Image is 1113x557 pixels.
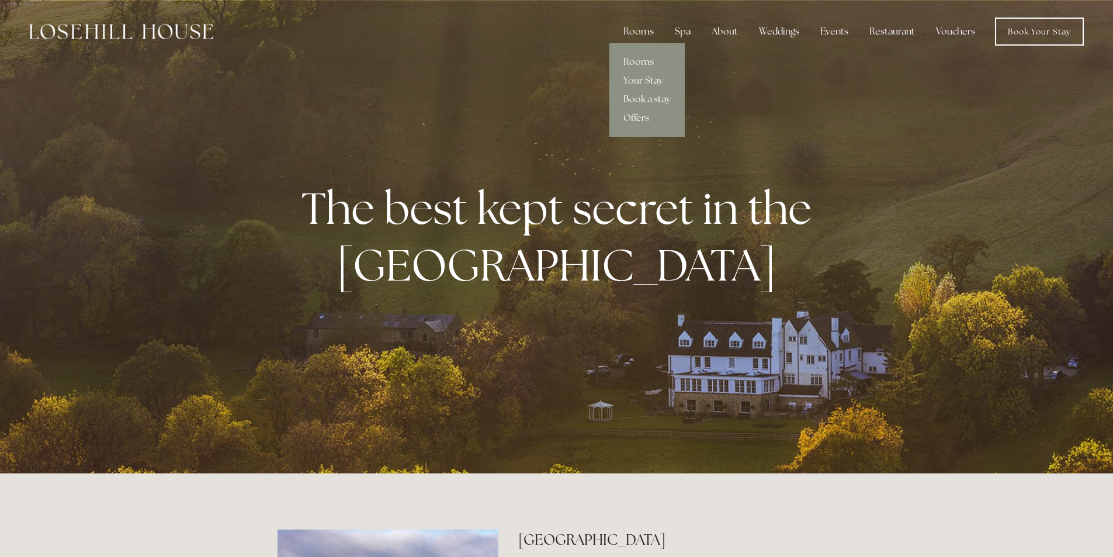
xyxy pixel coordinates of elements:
a: Vouchers [927,20,984,43]
h2: [GEOGRAPHIC_DATA] [518,530,835,550]
div: Events [811,20,858,43]
div: About [702,20,747,43]
div: Spa [665,20,700,43]
a: Rooms [609,53,685,71]
a: Offers [609,109,685,127]
a: Your Stay [609,71,685,90]
div: Rooms [614,20,663,43]
div: Weddings [750,20,809,43]
img: Losehill House [29,24,213,39]
strong: The best kept secret in the [GEOGRAPHIC_DATA] [301,179,821,294]
a: Book Your Stay [995,18,1084,46]
a: Book a stay [609,90,685,109]
div: Restaurant [860,20,924,43]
